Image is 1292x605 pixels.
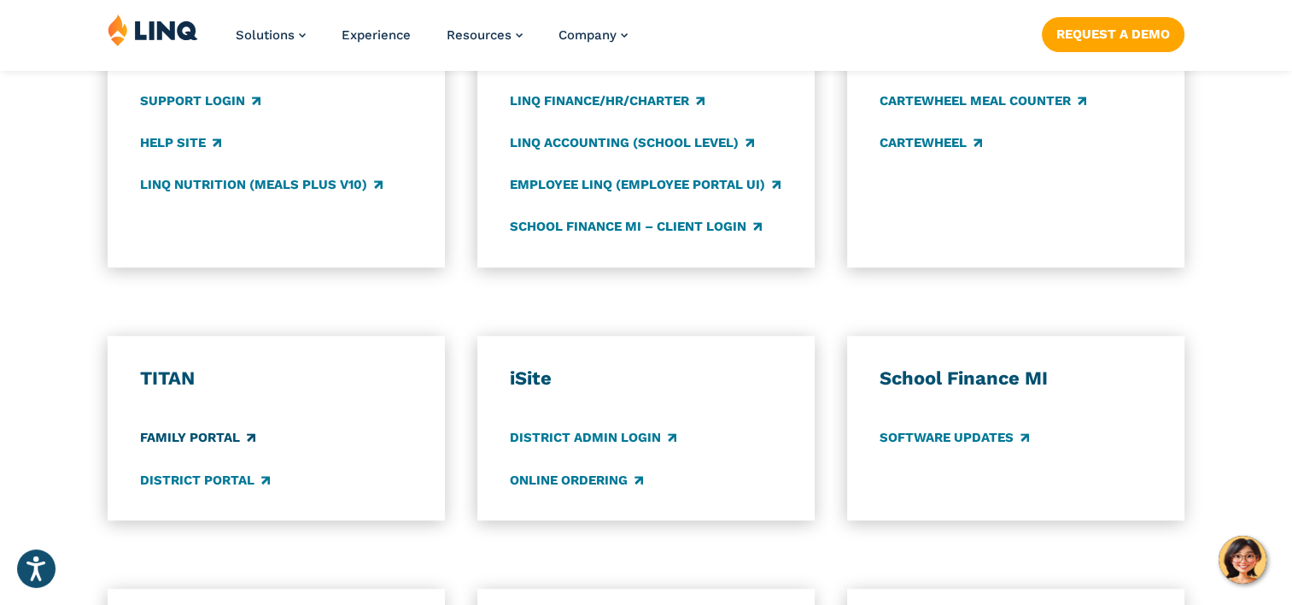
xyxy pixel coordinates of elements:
a: CARTEWHEEL Meal Counter [880,91,1086,110]
a: Software Updates [880,429,1029,448]
a: District Admin Login [510,429,676,448]
a: Company [558,27,628,43]
a: LINQ Accounting (school level) [510,133,754,152]
span: Company [558,27,617,43]
nav: Button Navigation [1042,14,1184,51]
h3: iSite [510,367,782,391]
a: LINQ Finance/HR/Charter [510,91,704,110]
button: Hello, have a question? Let’s chat. [1219,536,1266,584]
img: LINQ | K‑12 Software [108,14,198,46]
a: LINQ Nutrition (Meals Plus v10) [140,175,383,194]
a: Online Ordering [510,471,643,490]
a: Support Login [140,91,260,110]
a: School Finance MI – Client Login [510,217,762,236]
a: Family Portal [140,429,255,448]
h3: School Finance MI [880,367,1152,391]
a: Experience [342,27,411,43]
a: Employee LINQ (Employee Portal UI) [510,175,780,194]
a: District Portal [140,471,270,490]
a: CARTEWHEEL [880,133,982,152]
nav: Primary Navigation [236,14,628,70]
a: Help Site [140,133,221,152]
a: Resources [447,27,523,43]
h3: TITAN [140,367,412,391]
span: Resources [447,27,512,43]
a: Solutions [236,27,306,43]
span: Solutions [236,27,295,43]
a: Request a Demo [1042,17,1184,51]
